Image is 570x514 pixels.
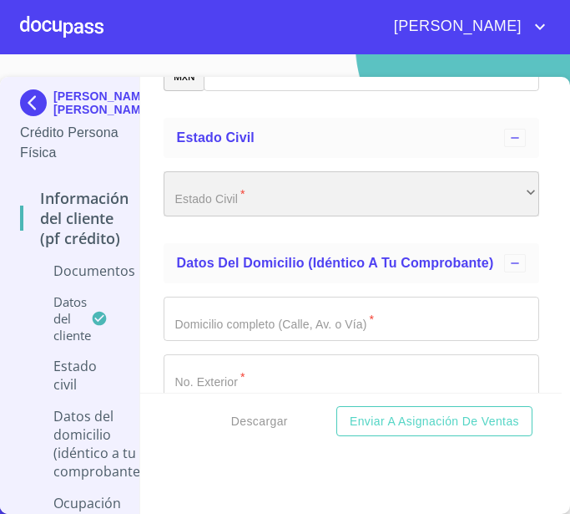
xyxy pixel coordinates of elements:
button: Descargar [224,406,295,437]
div: Datos del domicilio (idéntico a tu comprobante) [164,243,539,283]
div: Estado Civil [164,118,539,158]
p: Crédito Persona Física [20,123,119,163]
p: MXN [174,70,195,83]
img: Docupass spot blue [20,89,53,116]
span: Enviar a Asignación de Ventas [350,411,519,432]
p: Documentos [20,262,135,280]
p: [PERSON_NAME] [PERSON_NAME] [53,89,153,116]
div: ​ [164,171,539,216]
span: [PERSON_NAME] [381,13,530,40]
p: Estado Civil [20,357,119,394]
p: Datos del domicilio (idéntico a tu comprobante) [20,407,144,481]
p: Información del cliente (PF crédito) [20,188,129,248]
span: Datos del domicilio (idéntico a tu comprobante) [177,256,494,270]
span: Descargar [231,411,288,432]
span: Estado Civil [177,130,255,145]
button: Enviar a Asignación de Ventas [336,406,532,437]
div: [PERSON_NAME] [PERSON_NAME] [20,89,119,123]
p: Datos del cliente [20,293,91,344]
button: account of current user [381,13,550,40]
